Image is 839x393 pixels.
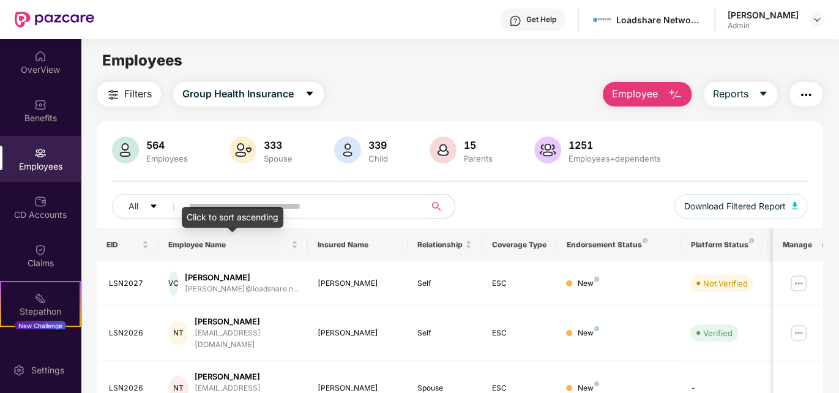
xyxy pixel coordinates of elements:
[182,86,294,102] span: Group Health Insurance
[728,9,799,21] div: [PERSON_NAME]
[674,194,808,219] button: Download Filtered Report
[612,86,658,102] span: Employee
[129,200,138,213] span: All
[704,82,777,107] button: Reportscaret-down
[461,139,495,151] div: 15
[616,14,702,26] div: Loadshare Networks Pvt Ltd
[13,364,25,376] img: svg+xml;base64,PHN2ZyBpZD0iU2V0dGluZy0yMHgyMCIgeG1sbnM9Imh0dHA6Ly93d3cudzMub3JnLzIwMDAvc3ZnIiB3aW...
[195,371,298,383] div: [PERSON_NAME]
[34,50,47,62] img: svg+xml;base64,PHN2ZyBpZD0iSG9tZSIgeG1sbnM9Imh0dHA6Ly93d3cudzMub3JnLzIwMDAvc3ZnIiB3aWR0aD0iMjAiIG...
[102,51,182,69] span: Employees
[149,202,158,212] span: caret-down
[168,240,289,250] span: Employee Name
[812,15,822,24] img: svg+xml;base64,PHN2ZyBpZD0iRHJvcGRvd24tMzJ4MzIiIHhtbG5zPSJodHRwOi8vd3d3LnczLm9yZy8yMDAwL3N2ZyIgd2...
[713,86,748,102] span: Reports
[417,278,472,290] div: Self
[425,194,455,219] button: search
[690,240,758,250] div: Platform Status
[408,228,482,261] th: Relationship
[185,272,299,283] div: [PERSON_NAME]
[106,240,140,250] span: EID
[366,139,390,151] div: 339
[1,305,80,318] div: Stepathon
[334,137,361,163] img: svg+xml;base64,PHN2ZyB4bWxucz0iaHR0cDovL3d3dy53My5vcmcvMjAwMC9zdmciIHhtbG5zOnhsaW5rPSJodHRwOi8vd3...
[366,154,390,163] div: Child
[789,323,808,343] img: manageButton
[318,327,398,339] div: [PERSON_NAME]
[577,278,599,290] div: New
[173,82,324,107] button: Group Health Insurancecaret-down
[491,278,546,290] div: ESC
[34,99,47,111] img: svg+xml;base64,PHN2ZyBpZD0iQmVuZWZpdHMiIHhtbG5zPSJodHRwOi8vd3d3LnczLm9yZy8yMDAwL3N2ZyIgd2lkdGg9Ij...
[792,202,798,209] img: svg+xml;base64,PHN2ZyB4bWxucz0iaHR0cDovL3d3dy53My5vcmcvMjAwMC9zdmciIHhtbG5zOnhsaW5rPSJodHRwOi8vd3...
[185,283,299,295] div: [PERSON_NAME]@loadshare.n...
[229,137,256,163] img: svg+xml;base64,PHN2ZyB4bWxucz0iaHR0cDovL3d3dy53My5vcmcvMjAwMC9zdmciIHhtbG5zOnhsaW5rPSJodHRwOi8vd3...
[195,327,298,351] div: [EMAIL_ADDRESS][DOMAIN_NAME]
[112,194,187,219] button: Allcaret-down
[566,139,663,151] div: 1251
[261,139,295,151] div: 333
[109,278,149,290] div: LSN2027
[168,321,188,345] div: NT
[34,147,47,159] img: svg+xml;base64,PHN2ZyBpZD0iRW1wbG95ZWVzIiB4bWxucz0iaHR0cDovL3d3dy53My5vcmcvMjAwMC9zdmciIHdpZHRoPS...
[566,154,663,163] div: Employees+dependents
[182,207,283,228] div: Click to sort ascending
[594,277,599,282] img: svg+xml;base64,PHN2ZyB4bWxucz0iaHR0cDovL3d3dy53My5vcmcvMjAwMC9zdmciIHdpZHRoPSI4IiBoZWlnaHQ9IjgiIH...
[124,86,152,102] span: Filters
[261,154,295,163] div: Spouse
[168,271,179,296] div: VC
[668,88,682,102] img: svg+xml;base64,PHN2ZyB4bWxucz0iaHR0cDovL3d3dy53My5vcmcvMjAwMC9zdmciIHhtbG5zOnhsaW5rPSJodHRwOi8vd3...
[109,327,149,339] div: LSN2026
[684,200,786,213] span: Download Filtered Report
[758,89,768,100] span: caret-down
[773,228,822,261] th: Manage
[461,154,495,163] div: Parents
[305,89,315,100] span: caret-down
[28,364,68,376] div: Settings
[566,240,671,250] div: Endorsement Status
[34,244,47,256] img: svg+xml;base64,PHN2ZyBpZD0iQ2xhaW0iIHhtbG5zPSJodHRwOi8vd3d3LnczLm9yZy8yMDAwL3N2ZyIgd2lkdGg9IjIwIi...
[158,228,308,261] th: Employee Name
[603,82,692,107] button: Employee
[482,228,556,261] th: Coverage Type
[97,228,159,261] th: EID
[195,316,298,327] div: [PERSON_NAME]
[703,277,747,290] div: Not Verified
[15,321,66,331] div: New Challenge
[144,139,190,151] div: 564
[703,327,732,339] div: Verified
[144,154,190,163] div: Employees
[34,292,47,304] img: svg+xml;base64,PHN2ZyB4bWxucz0iaHR0cDovL3d3dy53My5vcmcvMjAwMC9zdmciIHdpZHRoPSIyMSIgaGVpZ2h0PSIyMC...
[15,12,94,28] img: New Pazcare Logo
[593,11,611,29] img: 1629197545249.jpeg
[34,195,47,208] img: svg+xml;base64,PHN2ZyBpZD0iQ0RfQWNjb3VudHMiIGRhdGEtbmFtZT0iQ0QgQWNjb3VudHMiIHhtbG5zPSJodHRwOi8vd3...
[534,137,561,163] img: svg+xml;base64,PHN2ZyB4bWxucz0iaHR0cDovL3d3dy53My5vcmcvMjAwMC9zdmciIHhtbG5zOnhsaW5rPSJodHRwOi8vd3...
[491,327,546,339] div: ESC
[526,15,556,24] div: Get Help
[430,137,457,163] img: svg+xml;base64,PHN2ZyB4bWxucz0iaHR0cDovL3d3dy53My5vcmcvMjAwMC9zdmciIHhtbG5zOnhsaW5rPSJodHRwOi8vd3...
[417,240,463,250] span: Relationship
[425,201,449,211] span: search
[318,278,398,290] div: [PERSON_NAME]
[789,274,808,293] img: manageButton
[509,15,521,27] img: svg+xml;base64,PHN2ZyBpZD0iSGVscC0zMngzMiIgeG1sbnM9Imh0dHA6Ly93d3cudzMub3JnLzIwMDAvc3ZnIiB3aWR0aD...
[577,327,599,339] div: New
[749,238,754,243] img: svg+xml;base64,PHN2ZyB4bWxucz0iaHR0cDovL3d3dy53My5vcmcvMjAwMC9zdmciIHdpZHRoPSI4IiBoZWlnaHQ9IjgiIH...
[97,82,161,107] button: Filters
[728,21,799,31] div: Admin
[112,137,139,163] img: svg+xml;base64,PHN2ZyB4bWxucz0iaHR0cDovL3d3dy53My5vcmcvMjAwMC9zdmciIHhtbG5zOnhsaW5rPSJodHRwOi8vd3...
[799,88,813,102] img: svg+xml;base64,PHN2ZyB4bWxucz0iaHR0cDovL3d3dy53My5vcmcvMjAwMC9zdmciIHdpZHRoPSIyNCIgaGVpZ2h0PSIyNC...
[106,88,121,102] img: svg+xml;base64,PHN2ZyB4bWxucz0iaHR0cDovL3d3dy53My5vcmcvMjAwMC9zdmciIHdpZHRoPSIyNCIgaGVpZ2h0PSIyNC...
[417,327,472,339] div: Self
[594,381,599,386] img: svg+xml;base64,PHN2ZyB4bWxucz0iaHR0cDovL3d3dy53My5vcmcvMjAwMC9zdmciIHdpZHRoPSI4IiBoZWlnaHQ9IjgiIH...
[594,326,599,331] img: svg+xml;base64,PHN2ZyB4bWxucz0iaHR0cDovL3d3dy53My5vcmcvMjAwMC9zdmciIHdpZHRoPSI4IiBoZWlnaHQ9IjgiIH...
[308,228,408,261] th: Insured Name
[643,238,647,243] img: svg+xml;base64,PHN2ZyB4bWxucz0iaHR0cDovL3d3dy53My5vcmcvMjAwMC9zdmciIHdpZHRoPSI4IiBoZWlnaHQ9IjgiIH...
